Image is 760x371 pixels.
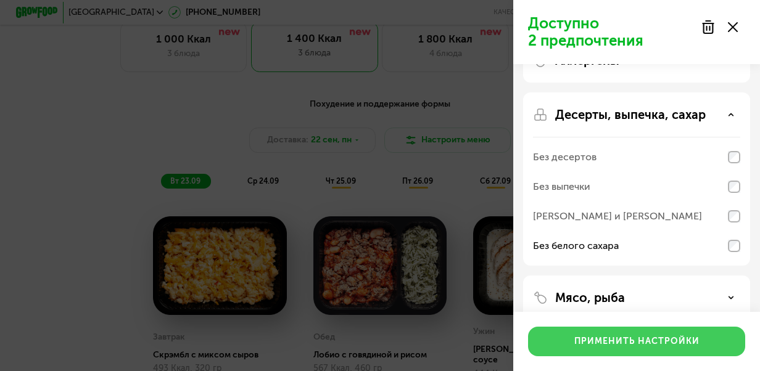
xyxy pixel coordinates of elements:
div: Без выпечки [533,179,590,194]
p: Десерты, выпечка, сахар [555,107,706,122]
div: Без белого сахара [533,238,619,253]
div: Без десертов [533,150,597,165]
button: Применить настройки [528,327,745,356]
div: Применить настройки [574,335,700,348]
p: Мясо, рыба [555,290,625,305]
div: [PERSON_NAME] и [PERSON_NAME] [533,209,702,224]
p: Доступно 2 предпочтения [528,15,693,49]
